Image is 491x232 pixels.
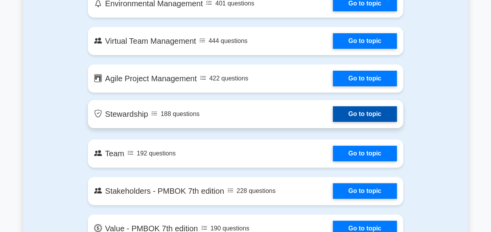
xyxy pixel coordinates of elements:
[333,183,397,199] a: Go to topic
[333,33,397,49] a: Go to topic
[333,71,397,86] a: Go to topic
[333,106,397,122] a: Go to topic
[333,146,397,161] a: Go to topic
